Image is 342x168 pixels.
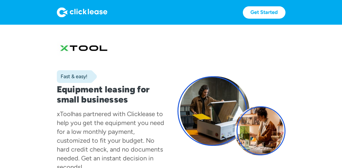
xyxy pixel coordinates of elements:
[57,110,72,118] div: xTool
[57,7,107,17] img: Logo
[243,6,285,19] a: Get Started
[57,73,87,80] div: Fast & easy!
[57,84,165,104] h1: Equipment leasing for small businesses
